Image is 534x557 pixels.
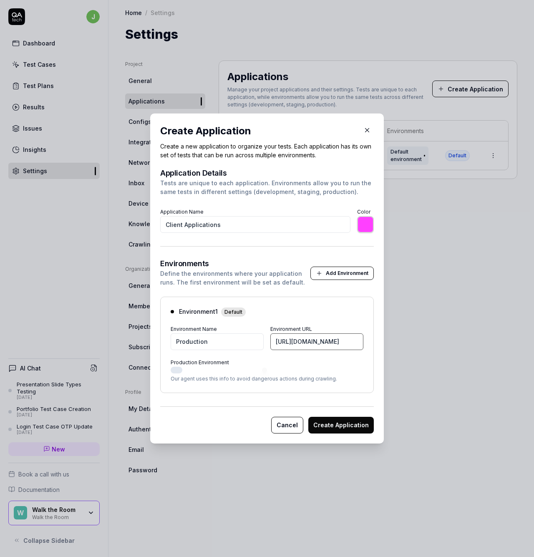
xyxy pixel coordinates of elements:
label: Application Name [160,209,204,215]
button: Close Modal [360,123,374,137]
input: My Application [160,216,350,233]
h2: Create Application [160,123,374,139]
label: Environment Name [171,326,217,332]
label: Environment URL [270,326,312,332]
input: Production, Staging, etc. [171,333,264,350]
label: Production Environment [171,359,229,365]
p: Our agent uses this info to avoid dangerous actions during crawling. [171,375,363,383]
h3: Environments [160,260,310,267]
div: Define the environments where your application runs. The first environment will be set as default. [160,269,310,287]
label: Color [357,209,370,215]
span: Environment 1 [179,307,246,317]
h3: Application Details [160,169,374,177]
div: Tests are unique to each application. Environments allow you to run the same tests in different s... [160,179,374,196]
button: Create Application [308,417,374,434]
p: Create a new application to organize your tests. Each application has its own set of tests that c... [160,142,374,159]
span: Default [221,307,246,317]
input: https://example.com [270,333,363,350]
button: Add Environment [310,267,374,280]
button: Cancel [271,417,303,434]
